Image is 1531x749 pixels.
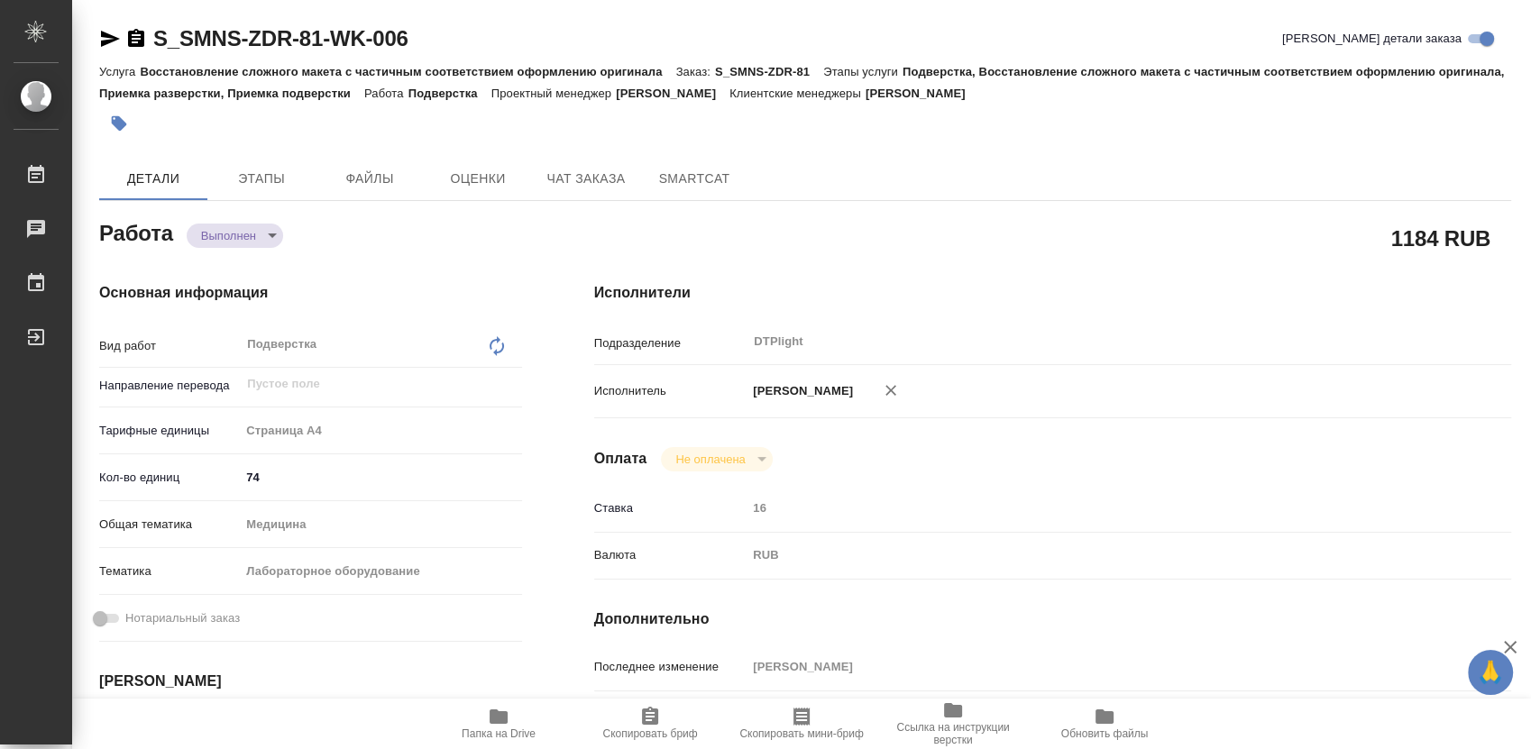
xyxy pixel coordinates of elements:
p: Кол-во единиц [99,469,240,487]
span: SmartCat [651,168,738,190]
p: Общая тематика [99,516,240,534]
p: Тематика [99,562,240,580]
button: Скопировать бриф [574,699,726,749]
p: S_SMNS-ZDR-81 [715,65,823,78]
p: Работа [364,87,408,100]
p: Последнее изменение [594,658,747,676]
p: Восстановление сложного макета с частичным соответствием оформлению оригинала [140,65,675,78]
input: Пустое поле [245,373,479,395]
p: Тарифные единицы [99,422,240,440]
p: Валюта [594,546,747,564]
div: Медицина [240,509,521,540]
p: Исполнитель [594,382,747,400]
div: Выполнен [187,224,283,248]
p: [PERSON_NAME] [866,87,979,100]
button: Не оплачена [670,452,750,467]
p: Заказ: [676,65,715,78]
h4: Исполнители [594,282,1511,304]
p: Вид работ [99,337,240,355]
p: Услуга [99,65,140,78]
input: ✎ Введи что-нибудь [240,464,521,490]
span: [PERSON_NAME] детали заказа [1282,30,1462,48]
p: Подверстка [408,87,491,100]
input: Пустое поле [747,495,1435,521]
span: Скопировать мини-бриф [739,727,863,740]
span: Этапы [218,168,305,190]
h4: [PERSON_NAME] [99,671,522,692]
div: Выполнен [661,447,772,471]
p: Ставка [594,499,747,517]
span: Детали [110,168,197,190]
span: Обновить файлы [1061,727,1149,740]
p: Клиентские менеджеры [729,87,866,100]
button: Папка на Drive [423,699,574,749]
button: 🙏 [1468,650,1513,695]
p: [PERSON_NAME] [747,382,853,400]
div: RUB [747,540,1435,571]
input: Пустое поле [747,653,1435,680]
span: Чат заказа [543,168,629,190]
span: Скопировать бриф [602,727,697,740]
span: Оценки [435,168,521,190]
div: Лабораторное оборудование [240,556,521,587]
h2: Работа [99,215,173,248]
span: Нотариальный заказ [125,609,240,627]
button: Ссылка на инструкции верстки [877,699,1029,749]
button: Скопировать ссылку [125,28,147,50]
h4: Основная информация [99,282,522,304]
h4: Дополнительно [594,608,1511,630]
div: Страница А4 [240,416,521,446]
button: Добавить тэг [99,104,139,143]
span: Ссылка на инструкции верстки [888,721,1018,746]
button: Обновить файлы [1029,699,1180,749]
p: Направление перевода [99,377,240,395]
button: Скопировать мини-бриф [726,699,877,749]
button: Удалить исполнителя [871,370,911,410]
p: [PERSON_NAME] [616,87,729,100]
button: Скопировать ссылку для ЯМессенджера [99,28,121,50]
p: Этапы услуги [823,65,903,78]
h2: 1184 RUB [1391,223,1490,253]
span: 🙏 [1475,653,1506,691]
h4: Оплата [594,448,647,470]
p: Подразделение [594,334,747,352]
span: Файлы [326,168,413,190]
button: Выполнен [196,228,261,243]
p: Проектный менеджер [491,87,616,100]
span: Папка на Drive [462,727,536,740]
a: S_SMNS-ZDR-81-WK-006 [153,26,408,50]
